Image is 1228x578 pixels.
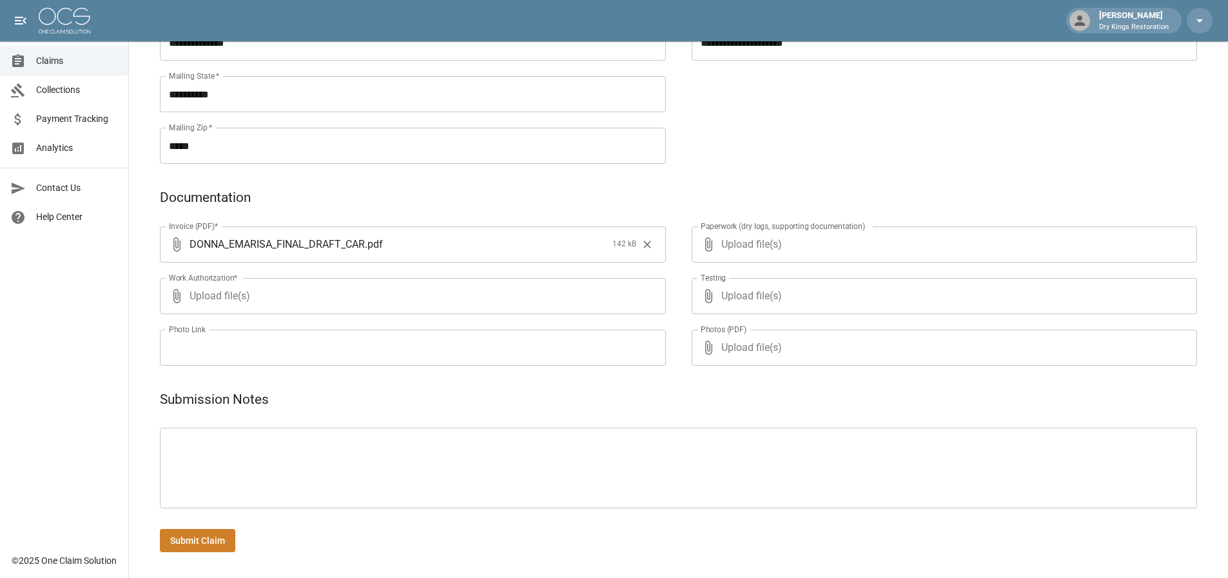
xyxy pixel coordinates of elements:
span: Upload file(s) [721,278,1163,314]
div: © 2025 One Claim Solution [12,554,117,567]
span: . pdf [365,237,383,252]
span: DONNA_EMARISA_FINAL_DRAFT_CAR [190,237,365,252]
label: Invoice (PDF)* [169,221,219,232]
span: Collections [36,83,118,97]
img: ocs-logo-white-transparent.png [39,8,90,34]
p: Dry Kings Restoration [1099,22,1169,33]
label: Mailing Zip [169,122,213,133]
span: Upload file(s) [721,226,1163,263]
button: open drawer [8,8,34,34]
span: Help Center [36,210,118,224]
button: Submit Claim [160,529,235,553]
span: Analytics [36,141,118,155]
div: [PERSON_NAME] [1094,9,1174,32]
span: Payment Tracking [36,112,118,126]
label: Paperwork (dry logs, supporting documentation) [701,221,865,232]
span: Claims [36,54,118,68]
button: Clear [638,235,657,254]
label: Photo Link [169,324,206,335]
label: Testing [701,272,726,283]
span: 142 kB [612,238,636,251]
label: Photos (PDF) [701,324,746,335]
span: Upload file(s) [721,330,1163,366]
span: Contact Us [36,181,118,195]
label: Work Authorization* [169,272,238,283]
span: Upload file(s) [190,278,631,314]
label: Mailing State [169,70,219,81]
